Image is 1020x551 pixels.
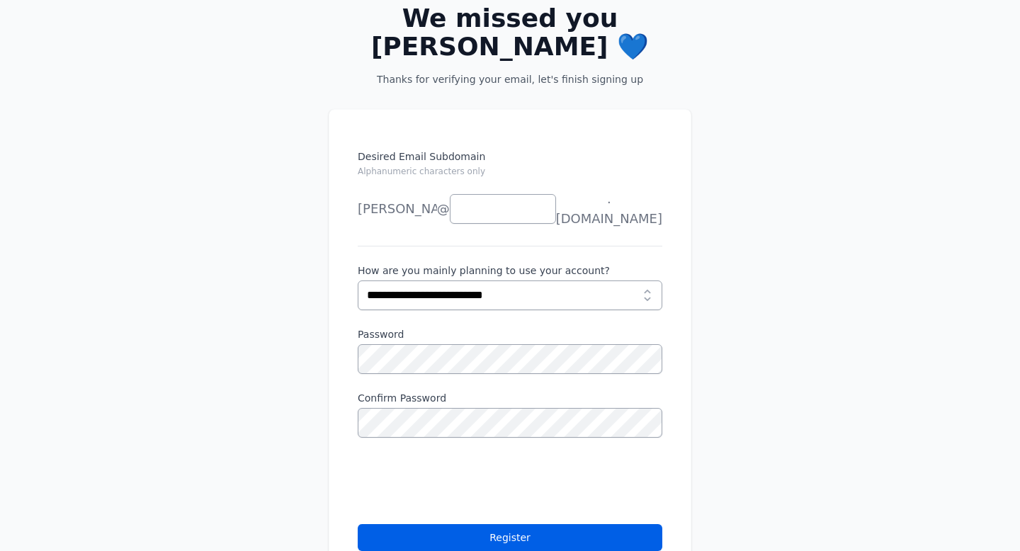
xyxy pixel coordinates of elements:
[358,263,662,278] label: How are you mainly planning to use your account?
[358,391,662,405] label: Confirm Password
[358,149,662,186] label: Desired Email Subdomain
[358,166,485,176] small: Alphanumeric characters only
[556,189,662,229] span: .[DOMAIN_NAME]
[351,72,669,86] p: Thanks for verifying your email, let's finish signing up
[358,327,662,341] label: Password
[358,455,573,510] iframe: reCAPTCHA
[351,4,669,61] h2: We missed you [PERSON_NAME] 💙
[358,195,436,223] li: [PERSON_NAME]
[358,524,662,551] button: Register
[437,199,450,219] span: @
